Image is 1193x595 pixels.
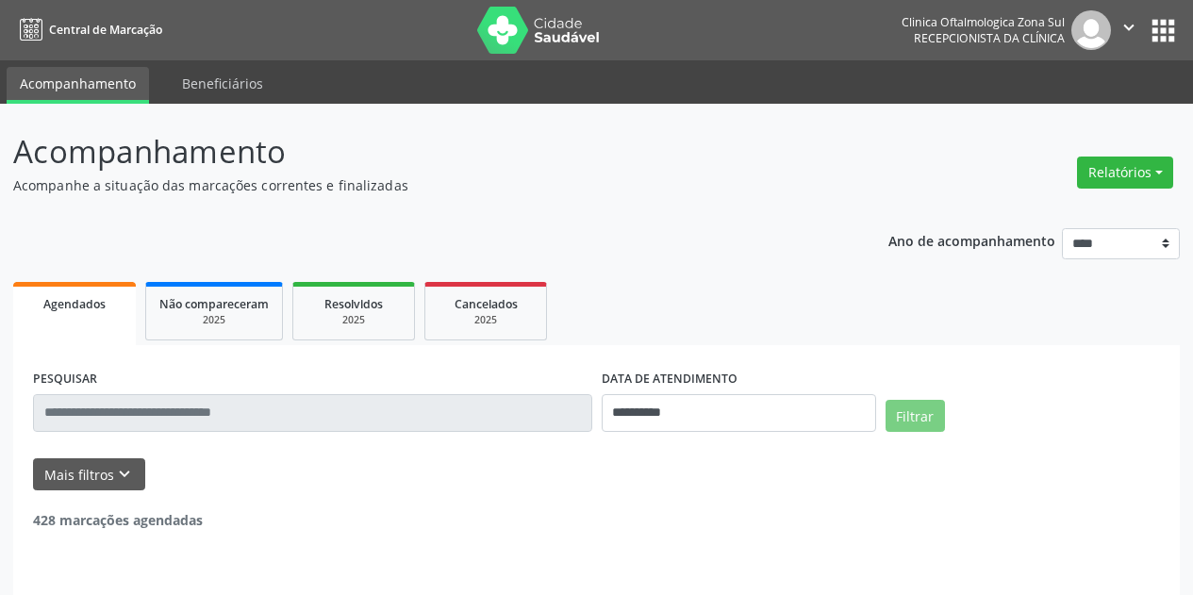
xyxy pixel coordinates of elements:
[914,30,1065,46] span: Recepcionista da clínica
[169,67,276,100] a: Beneficiários
[33,365,97,394] label: PESQUISAR
[49,22,162,38] span: Central de Marcação
[159,296,269,312] span: Não compareceram
[1077,157,1173,189] button: Relatórios
[7,67,149,104] a: Acompanhamento
[888,228,1055,252] p: Ano de acompanhamento
[886,400,945,432] button: Filtrar
[455,296,518,312] span: Cancelados
[13,128,830,175] p: Acompanhamento
[13,14,162,45] a: Central de Marcação
[1118,17,1139,38] i: 
[307,313,401,327] div: 2025
[33,458,145,491] button: Mais filtroskeyboard_arrow_down
[1147,14,1180,47] button: apps
[902,14,1065,30] div: Clinica Oftalmologica Zona Sul
[33,511,203,529] strong: 428 marcações agendadas
[1111,10,1147,50] button: 
[43,296,106,312] span: Agendados
[13,175,830,195] p: Acompanhe a situação das marcações correntes e finalizadas
[159,313,269,327] div: 2025
[602,365,737,394] label: DATA DE ATENDIMENTO
[114,464,135,485] i: keyboard_arrow_down
[324,296,383,312] span: Resolvidos
[1071,10,1111,50] img: img
[439,313,533,327] div: 2025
